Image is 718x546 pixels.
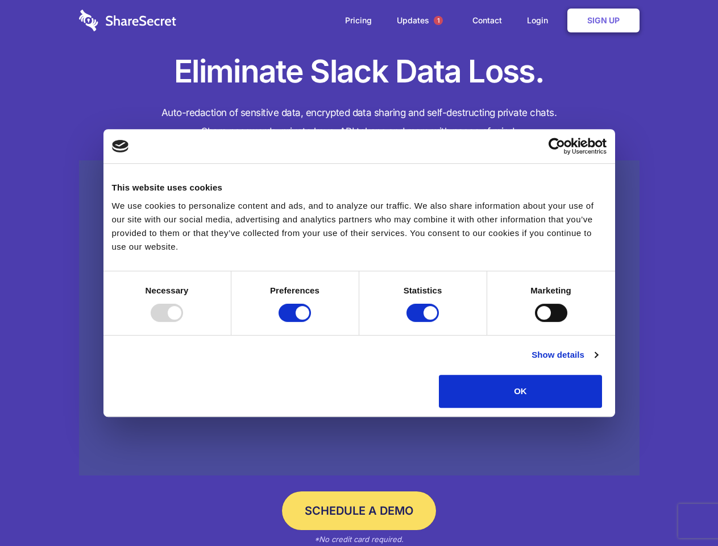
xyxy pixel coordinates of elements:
a: Sign Up [567,9,640,32]
em: *No credit card required. [314,535,404,544]
img: logo [112,140,129,152]
a: Wistia video thumbnail [79,160,640,476]
a: Usercentrics Cookiebot - opens in a new window [507,138,607,155]
a: Schedule a Demo [282,491,436,530]
strong: Necessary [146,286,189,295]
a: Show details [532,348,597,362]
a: Pricing [334,3,383,38]
div: We use cookies to personalize content and ads, and to analyze our traffic. We also share informat... [112,199,607,254]
strong: Statistics [404,286,442,295]
a: Login [516,3,565,38]
button: OK [439,375,602,408]
img: logo-wordmark-white-trans-d4663122ce5f474addd5e946df7df03e33cb6a1c49d2221995e7729f52c070b2.svg [79,10,176,31]
div: This website uses cookies [112,181,607,195]
span: 1 [434,16,443,25]
h1: Eliminate Slack Data Loss. [79,51,640,92]
strong: Marketing [530,286,571,295]
strong: Preferences [270,286,319,295]
h4: Auto-redaction of sensitive data, encrypted data sharing and self-destructing private chats. Shar... [79,104,640,141]
a: Contact [461,3,513,38]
